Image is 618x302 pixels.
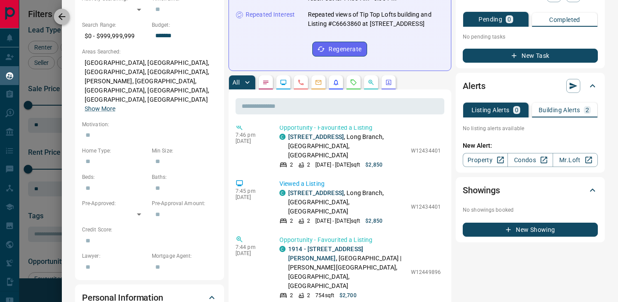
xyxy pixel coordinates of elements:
p: Completed [549,17,580,23]
a: Condos [507,153,553,167]
div: Alerts [463,75,598,96]
p: Pending [479,16,502,22]
svg: Lead Browsing Activity [280,79,287,86]
p: No showings booked [463,206,598,214]
p: W12434401 [411,203,441,211]
p: 7:46 pm [236,132,266,138]
p: , Long Branch, [GEOGRAPHIC_DATA], [GEOGRAPHIC_DATA] [288,188,407,216]
p: 754 sqft [315,291,334,299]
div: Showings [463,180,598,201]
p: , Long Branch, [GEOGRAPHIC_DATA], [GEOGRAPHIC_DATA] [288,132,407,160]
p: [DATE] [236,250,266,256]
button: Show More [85,104,115,114]
p: Pre-Approved: [82,199,147,207]
button: New Task [463,49,598,63]
p: No pending tasks [463,30,598,43]
a: Mr.Loft [553,153,598,167]
p: Opportunity - Favourited a Listing [279,235,441,245]
p: Beds: [82,173,147,181]
svg: Agent Actions [385,79,392,86]
p: Building Alerts [539,107,580,113]
p: 0 [507,16,511,22]
p: All [232,79,239,85]
button: New Showing [463,223,598,237]
p: 2 [307,217,310,225]
p: Motivation: [82,121,217,128]
p: Viewed a Listing [279,179,441,188]
p: No listing alerts available [463,124,598,132]
p: 0 [515,107,518,113]
p: Search Range: [82,21,147,29]
h2: Showings [463,183,500,197]
svg: Requests [350,79,357,86]
p: Baths: [152,173,217,181]
p: , [GEOGRAPHIC_DATA] | [PERSON_NAME][GEOGRAPHIC_DATA], [GEOGRAPHIC_DATA], [GEOGRAPHIC_DATA] [288,245,407,291]
p: $2,850 [365,217,382,225]
a: 1914 - [STREET_ADDRESS][PERSON_NAME] [288,245,363,262]
p: Mortgage Agent: [152,252,217,260]
div: condos.ca [279,134,286,140]
svg: Listing Alerts [332,79,339,86]
svg: Notes [262,79,269,86]
p: 2 [290,217,293,225]
p: Areas Searched: [82,48,217,56]
p: [DATE] [236,194,266,200]
p: 2 [307,161,310,169]
p: Listing Alerts [472,107,510,113]
button: Regenerate [312,42,367,57]
p: New Alert: [463,141,598,150]
p: $2,850 [365,161,382,169]
p: Lawyer: [82,252,147,260]
p: W12434401 [411,147,441,155]
h2: Alerts [463,79,486,93]
a: Property [463,153,508,167]
p: [DATE] [236,138,266,144]
p: Repeated views of Tip Top Lofts building and Listing #C6663860 at [STREET_ADDRESS] [308,10,444,28]
svg: Calls [297,79,304,86]
p: [DATE] - [DATE] sqft [315,217,360,225]
a: [STREET_ADDRESS] [288,133,344,140]
p: Credit Score: [82,226,217,234]
p: [GEOGRAPHIC_DATA], [GEOGRAPHIC_DATA], [GEOGRAPHIC_DATA], [GEOGRAPHIC_DATA], [PERSON_NAME], [GEOGR... [82,56,217,116]
p: Home Type: [82,147,147,155]
p: 2 [290,291,293,299]
p: 2 [290,161,293,169]
p: $2,700 [339,291,357,299]
p: Repeated Interest [246,10,295,19]
p: W12449896 [411,268,441,276]
p: 7:44 pm [236,244,266,250]
p: 2 [586,107,589,113]
a: [STREET_ADDRESS] [288,189,344,196]
svg: Opportunities [368,79,375,86]
p: Pre-Approval Amount: [152,199,217,207]
p: 2 [307,291,310,299]
div: condos.ca [279,246,286,252]
p: Opportunity - Favourited a Listing [279,123,441,132]
p: [DATE] - [DATE] sqft [315,161,360,169]
p: 7:45 pm [236,188,266,194]
svg: Emails [315,79,322,86]
div: condos.ca [279,190,286,196]
p: $0 - $999,999,999 [82,29,147,43]
p: Budget: [152,21,217,29]
p: Min Size: [152,147,217,155]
